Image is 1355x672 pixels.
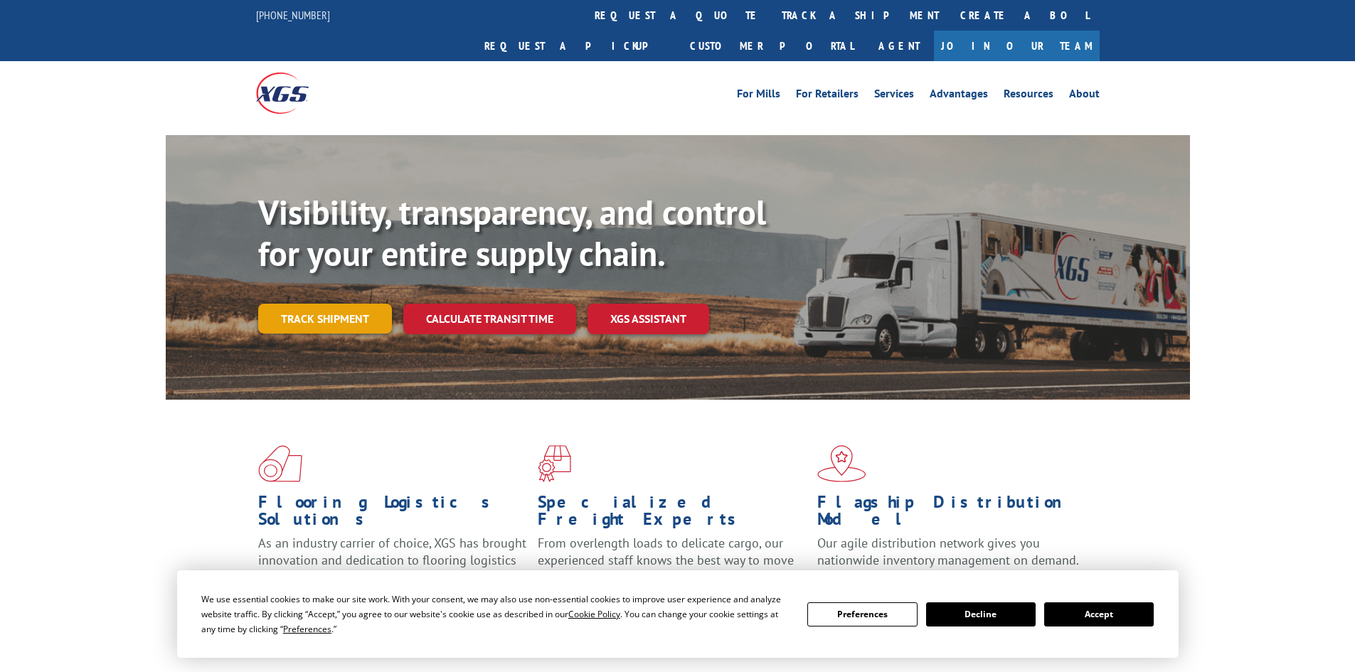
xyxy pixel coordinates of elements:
a: About [1069,88,1100,104]
img: xgs-icon-total-supply-chain-intelligence-red [258,445,302,482]
button: Decline [926,602,1036,626]
a: Track shipment [258,304,392,334]
a: Resources [1004,88,1053,104]
a: Services [874,88,914,104]
button: Accept [1044,602,1154,626]
b: Visibility, transparency, and control for your entire supply chain. [258,190,766,275]
div: Cookie Consent Prompt [177,570,1179,658]
a: Agent [864,31,934,61]
img: xgs-icon-flagship-distribution-model-red [817,445,866,482]
p: From overlength loads to delicate cargo, our experienced staff knows the best way to move your fr... [538,535,807,598]
a: XGS ASSISTANT [588,304,709,334]
a: For Retailers [796,88,859,104]
span: As an industry carrier of choice, XGS has brought innovation and dedication to flooring logistics... [258,535,526,585]
div: We use essential cookies to make our site work. With your consent, we may also use non-essential ... [201,592,790,636]
a: Request a pickup [474,31,679,61]
span: Our agile distribution network gives you nationwide inventory management on demand. [817,535,1079,568]
img: xgs-icon-focused-on-flooring-red [538,445,571,482]
a: Customer Portal [679,31,864,61]
span: Preferences [283,623,331,635]
a: [PHONE_NUMBER] [256,8,330,22]
h1: Specialized Freight Experts [538,494,807,535]
a: For Mills [737,88,780,104]
a: Join Our Team [934,31,1100,61]
span: Cookie Policy [568,608,620,620]
h1: Flooring Logistics Solutions [258,494,527,535]
a: Advantages [930,88,988,104]
button: Preferences [807,602,917,626]
a: Calculate transit time [403,304,576,334]
h1: Flagship Distribution Model [817,494,1086,535]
